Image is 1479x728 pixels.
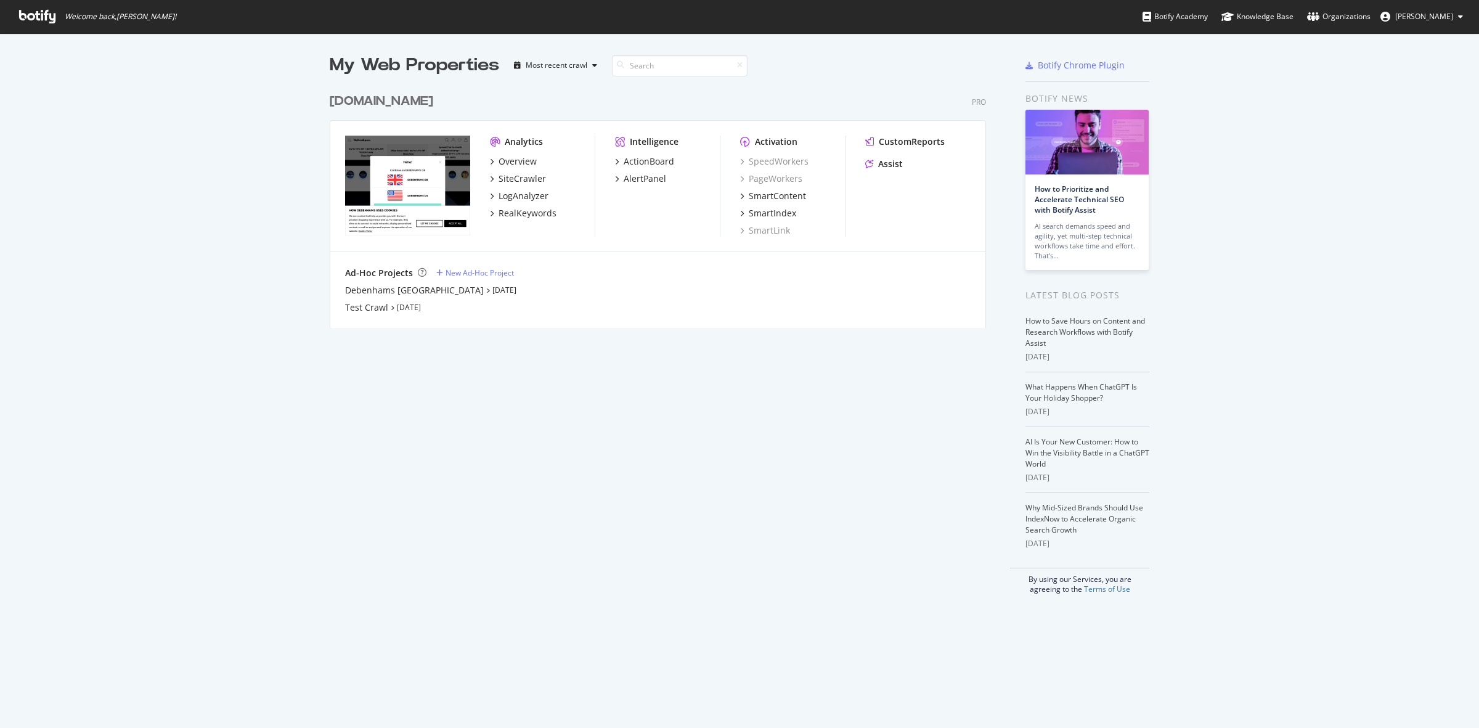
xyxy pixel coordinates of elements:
[330,92,433,110] div: [DOMAIN_NAME]
[1025,472,1149,483] div: [DATE]
[1307,10,1371,23] div: Organizations
[330,53,499,78] div: My Web Properties
[1025,538,1149,549] div: [DATE]
[1084,584,1130,594] a: Terms of Use
[526,62,587,69] div: Most recent crawl
[509,55,602,75] button: Most recent crawl
[1143,10,1208,23] div: Botify Academy
[446,268,514,278] div: New Ad-Hoc Project
[345,136,470,235] img: debenhams.com
[615,155,674,168] a: ActionBoard
[499,155,537,168] div: Overview
[499,173,546,185] div: SiteCrawler
[499,190,548,202] div: LogAnalyzer
[1025,351,1149,362] div: [DATE]
[397,302,421,313] a: [DATE]
[1025,316,1145,348] a: How to Save Hours on Content and Research Workflows with Botify Assist
[740,224,790,237] a: SmartLink
[1025,110,1149,174] img: How to Prioritize and Accelerate Technical SEO with Botify Assist
[490,207,556,219] a: RealKeywords
[1025,406,1149,417] div: [DATE]
[615,173,666,185] a: AlertPanel
[865,158,903,170] a: Assist
[490,155,537,168] a: Overview
[1371,7,1473,27] button: [PERSON_NAME]
[1025,288,1149,302] div: Latest Blog Posts
[345,284,484,297] a: Debenhams [GEOGRAPHIC_DATA]
[492,285,516,295] a: [DATE]
[879,136,945,148] div: CustomReports
[1035,184,1124,215] a: How to Prioritize and Accelerate Technical SEO with Botify Assist
[1221,10,1294,23] div: Knowledge Base
[330,92,438,110] a: [DOMAIN_NAME]
[624,155,674,168] div: ActionBoard
[1038,59,1125,72] div: Botify Chrome Plugin
[1025,92,1149,105] div: Botify news
[749,207,796,219] div: SmartIndex
[740,207,796,219] a: SmartIndex
[505,136,543,148] div: Analytics
[740,155,809,168] a: SpeedWorkers
[740,173,802,185] a: PageWorkers
[878,158,903,170] div: Assist
[749,190,806,202] div: SmartContent
[1025,436,1149,469] a: AI Is Your New Customer: How to Win the Visibility Battle in a ChatGPT World
[865,136,945,148] a: CustomReports
[755,136,797,148] div: Activation
[740,190,806,202] a: SmartContent
[490,190,548,202] a: LogAnalyzer
[624,173,666,185] div: AlertPanel
[612,55,748,76] input: Search
[330,78,996,328] div: grid
[1010,568,1149,594] div: By using our Services, you are agreeing to the
[345,301,388,314] a: Test Crawl
[1025,59,1125,72] a: Botify Chrome Plugin
[1025,382,1137,403] a: What Happens When ChatGPT Is Your Holiday Shopper?
[345,267,413,279] div: Ad-Hoc Projects
[630,136,678,148] div: Intelligence
[436,268,514,278] a: New Ad-Hoc Project
[65,12,176,22] span: Welcome back, [PERSON_NAME] !
[1395,11,1453,22] span: Zubair Kakuji
[490,173,546,185] a: SiteCrawler
[1035,221,1139,261] div: AI search demands speed and agility, yet multi-step technical workflows take time and effort. Tha...
[972,97,986,107] div: Pro
[499,207,556,219] div: RealKeywords
[1025,502,1143,535] a: Why Mid-Sized Brands Should Use IndexNow to Accelerate Organic Search Growth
